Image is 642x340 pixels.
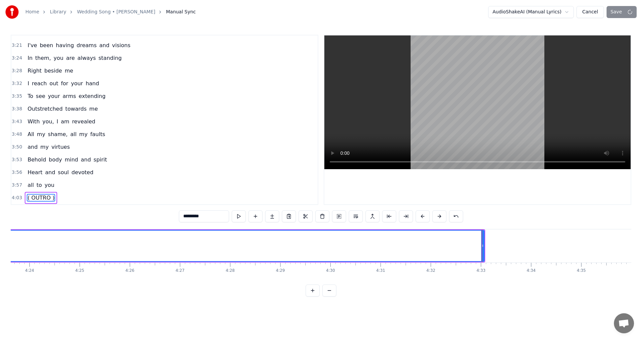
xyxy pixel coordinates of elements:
span: been [39,41,54,49]
div: 4:28 [226,268,235,273]
span: soul [57,168,70,176]
div: 4:31 [376,268,385,273]
span: Heart [27,168,43,176]
span: and [44,168,56,176]
span: With [27,118,40,125]
span: your [47,92,61,100]
span: 4:03 [12,195,22,201]
span: 3:32 [12,80,22,87]
span: devoted [71,168,94,176]
span: reach [31,80,47,87]
span: 3:57 [12,182,22,189]
div: 4:32 [426,268,435,273]
span: 3:21 [12,42,22,49]
span: my [79,130,88,138]
span: and [99,41,110,49]
nav: breadcrumb [25,9,196,15]
span: All [27,130,35,138]
span: 3:56 [12,169,22,176]
span: To [27,92,34,100]
span: 3:28 [12,68,22,74]
span: to [36,181,42,189]
span: ( OUTRO ) [27,194,55,202]
span: In [27,54,33,62]
a: Wedding Song • [PERSON_NAME] [77,9,155,15]
span: you [53,54,64,62]
span: always [77,54,97,62]
span: I've [27,41,37,49]
span: for [60,80,69,87]
span: Outstretched [27,105,63,113]
span: 3:50 [12,144,22,150]
div: 4:26 [125,268,134,273]
span: having [55,41,75,49]
span: you, [42,118,55,125]
span: all [70,130,77,138]
span: 3:48 [12,131,22,138]
span: body [48,156,63,163]
span: 3:24 [12,55,22,62]
span: towards [65,105,87,113]
div: 4:30 [326,268,335,273]
span: them, [34,54,51,62]
span: extending [78,92,106,100]
span: revealed [71,118,96,125]
span: and [80,156,92,163]
span: you [44,181,55,189]
a: Home [25,9,39,15]
span: Manual Sync [166,9,196,15]
span: shame, [47,130,68,138]
span: virtues [51,143,71,151]
span: arms [62,92,77,100]
span: 3:35 [12,93,22,100]
button: Cancel [576,6,604,18]
span: Behold [27,156,46,163]
span: your [70,80,84,87]
span: out [49,80,59,87]
span: spirit [93,156,108,163]
div: 4:29 [276,268,285,273]
span: are [66,54,76,62]
span: Right [27,67,42,75]
span: visions [111,41,131,49]
span: beside [44,67,63,75]
span: all [27,181,34,189]
span: I [56,118,59,125]
span: my [36,130,46,138]
span: me [89,105,98,113]
span: mind [64,156,79,163]
span: 3:38 [12,106,22,112]
span: see [35,92,46,100]
div: 4:35 [577,268,586,273]
span: my [40,143,49,151]
span: me [64,67,74,75]
span: I [27,80,30,87]
span: faults [90,130,106,138]
div: Open de chat [614,313,634,333]
span: dreams [76,41,97,49]
span: standing [98,54,122,62]
img: youka [5,5,19,19]
span: am [60,118,70,125]
div: 4:24 [25,268,34,273]
div: 4:27 [176,268,185,273]
span: and [27,143,38,151]
span: 3:43 [12,118,22,125]
a: Library [50,9,66,15]
span: hand [85,80,100,87]
span: 3:53 [12,156,22,163]
div: 4:34 [527,268,536,273]
div: 4:33 [476,268,486,273]
div: 4:25 [75,268,84,273]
